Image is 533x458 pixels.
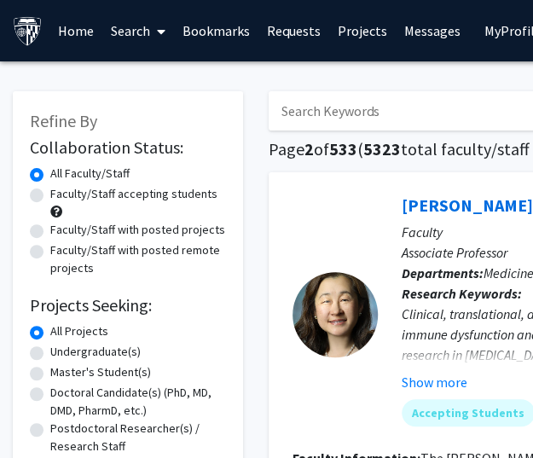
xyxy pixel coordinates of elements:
img: Johns Hopkins University Logo [13,16,43,46]
b: Departments: [402,264,484,281]
a: Search [102,1,174,61]
a: [PERSON_NAME] [402,194,533,216]
b: Research Keywords: [402,285,522,302]
iframe: Chat [13,381,72,445]
h2: Collaboration Status: [30,137,226,158]
a: Messages [396,1,469,61]
label: Faculty/Staff with posted projects [50,221,225,239]
label: All Faculty/Staff [50,165,130,183]
button: Show more [402,372,467,392]
span: 5323 [363,138,401,159]
label: Undergraduate(s) [50,343,141,361]
h2: Projects Seeking: [30,295,226,316]
label: Faculty/Staff with posted remote projects [50,241,226,277]
span: 533 [329,138,357,159]
a: Requests [258,1,329,61]
label: Master's Student(s) [50,363,151,381]
label: Postdoctoral Researcher(s) / Research Staff [50,420,226,455]
span: Refine By [30,110,97,131]
label: Faculty/Staff accepting students [50,185,217,203]
label: Doctoral Candidate(s) (PhD, MD, DMD, PharmD, etc.) [50,384,226,420]
a: Home [49,1,102,61]
a: Projects [329,1,396,61]
label: All Projects [50,322,108,340]
a: Bookmarks [174,1,258,61]
span: 2 [304,138,314,159]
